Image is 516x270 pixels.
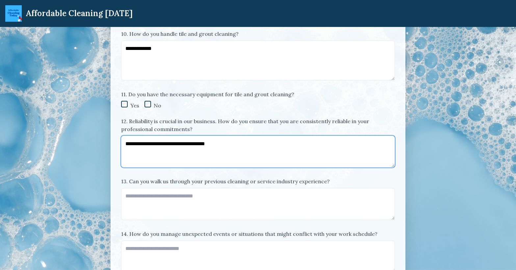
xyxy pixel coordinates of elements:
[121,30,395,38] label: 10. How do you handle tile and grout cleaning?
[121,177,395,185] label: 13. Can you walk us through your previous cleaning or service industry experience?
[121,101,128,107] input: Yes
[130,102,139,109] span: Yes
[154,102,161,109] span: No
[121,117,395,133] label: 12. Reliability is crucial in our business. How do you ensure that you are consistently reliable ...
[5,5,22,22] img: ACT Mini Logo
[121,90,395,98] p: 11. Do you have the necessary equipment for tile and grout cleaning?
[26,8,133,19] div: Affordable Cleaning [DATE]
[121,230,395,238] label: 14. How do you manage unexpected events or situations that might conflict with your work schedule?
[144,101,151,107] input: No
